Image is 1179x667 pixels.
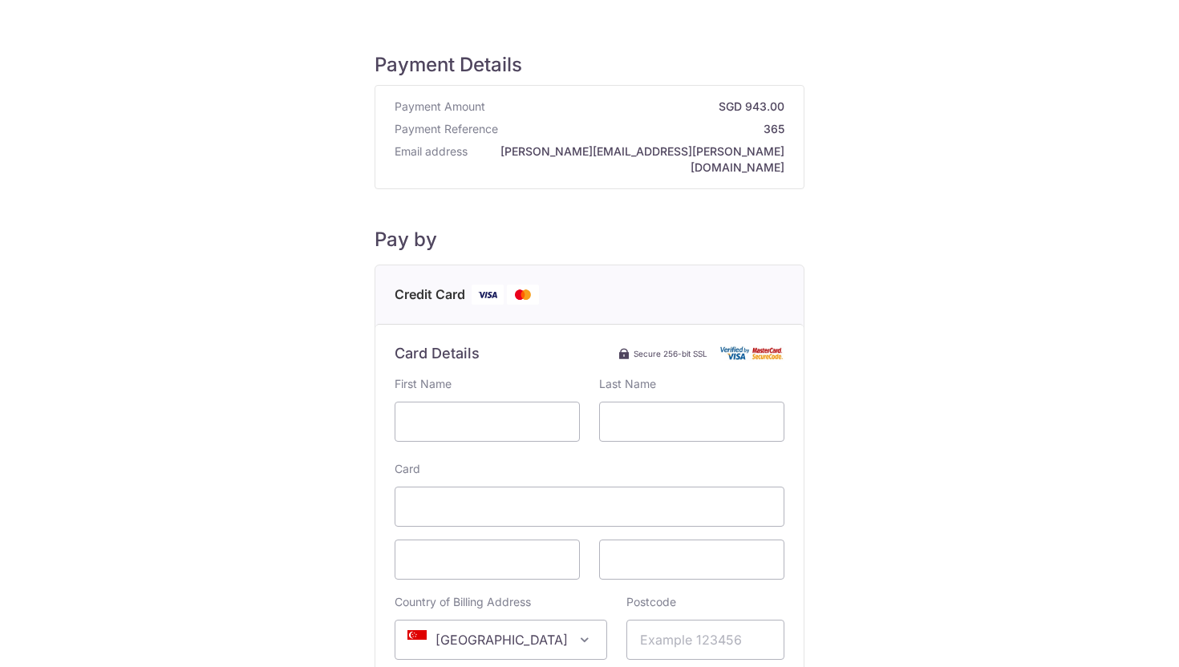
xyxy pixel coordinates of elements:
[395,285,465,305] span: Credit Card
[395,461,420,477] label: Card
[634,347,707,360] span: Secure 256-bit SSL
[626,620,784,660] input: Example 123456
[504,121,784,137] strong: 365
[613,550,771,569] iframe: Secure card security code input frame
[395,376,452,392] label: First Name
[375,228,804,252] h5: Pay by
[408,550,566,569] iframe: Secure card expiration date input frame
[599,376,656,392] label: Last Name
[720,346,784,360] img: Card secure
[395,99,485,115] span: Payment Amount
[395,620,607,660] span: Singapore
[507,285,539,305] img: Mastercard
[408,497,771,516] iframe: Secure card number input frame
[472,285,504,305] img: Visa
[474,144,784,176] strong: [PERSON_NAME][EMAIL_ADDRESS][PERSON_NAME][DOMAIN_NAME]
[492,99,784,115] strong: SGD 943.00
[395,144,468,176] span: Email address
[375,53,804,77] h5: Payment Details
[395,594,531,610] label: Country of Billing Address
[395,621,606,659] span: Singapore
[626,594,676,610] label: Postcode
[395,344,480,363] h6: Card Details
[395,121,498,137] span: Payment Reference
